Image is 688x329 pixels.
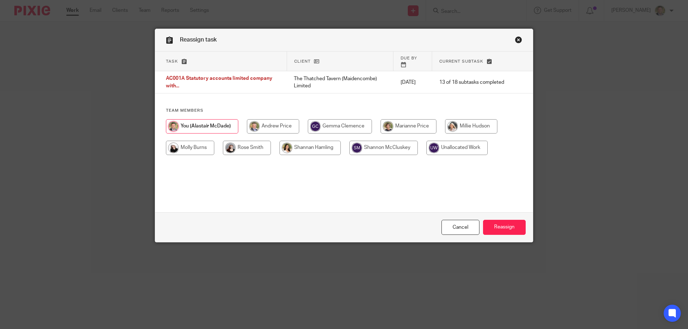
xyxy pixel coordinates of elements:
[515,36,522,46] a: Close this dialog window
[294,59,311,63] span: Client
[166,59,178,63] span: Task
[401,56,417,60] span: Due by
[166,76,272,89] span: AC001A Statutory accounts limited company with...
[180,37,217,43] span: Reassign task
[483,220,526,235] input: Reassign
[439,59,483,63] span: Current subtask
[432,71,511,93] td: 13 of 18 subtasks completed
[401,79,425,86] p: [DATE]
[441,220,479,235] a: Close this dialog window
[294,75,386,90] p: The Thatched Tavern (Maidencombe) Limited
[166,108,522,113] h4: Team members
